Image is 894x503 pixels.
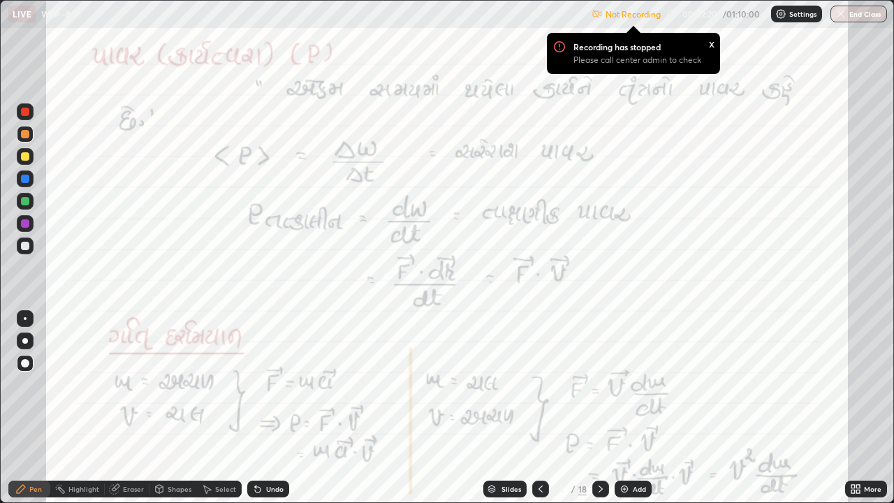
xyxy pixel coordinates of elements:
div: Undo [266,486,284,493]
p: Please call center admin to check [573,54,701,66]
p: WEP -8 [41,8,71,20]
img: add-slide-button [619,483,630,495]
div: x [709,36,715,50]
div: Pen [29,486,42,493]
div: Add [633,486,646,493]
div: Highlight [68,486,99,493]
img: end-class-cross [835,8,847,20]
div: Slides [501,486,521,493]
img: class-settings-icons [775,8,786,20]
img: not-recording.2f5abfab.svg [592,8,603,20]
div: 18 [578,483,587,495]
p: Settings [789,10,816,17]
div: Select [215,486,236,493]
div: / [571,485,576,493]
button: End Class [830,6,887,22]
div: More [864,486,881,493]
div: Shapes [168,486,191,493]
img: Recording Icon [554,40,565,52]
p: LIVE [13,8,31,20]
div: 3 [555,485,569,493]
div: Eraser [123,486,144,493]
p: Not Recording [606,9,661,20]
p: Recording has stopped [573,41,661,52]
